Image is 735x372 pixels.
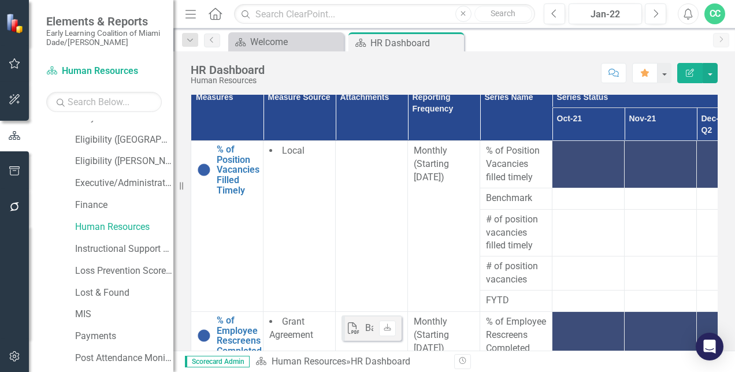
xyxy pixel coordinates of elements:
td: Double-Click to Edit [552,256,625,291]
img: ClearPoint Strategy [6,13,26,33]
td: Double-Click to Edit Right Click for Context Menu [191,141,263,312]
div: HR Dashboard [351,356,410,367]
a: Eligibility ([PERSON_NAME]) [75,155,173,168]
div: Monthly (Starting [DATE]) [414,315,474,355]
small: Early Learning Coalition of Miami Dade/[PERSON_NAME] [46,28,162,47]
span: % of Position Vacancies filled timely [486,144,546,184]
td: Double-Click to Edit [480,209,552,256]
a: Payments [75,330,173,343]
td: Double-Click to Edit [625,188,697,209]
a: MIS [75,308,173,321]
a: Human Resources [46,65,162,78]
a: Instructional Support Services [75,243,173,256]
span: FYTD [486,294,546,307]
td: Double-Click to Edit [552,188,625,209]
td: Double-Click to Edit [408,141,480,312]
td: Double-Click to Edit [480,256,552,291]
a: Post Attendance Monitoring [75,352,173,365]
span: Elements & Reports [46,14,162,28]
img: No Information [197,329,211,343]
span: Search [491,9,515,18]
button: Jan-22 [569,3,642,24]
div: BackGround Ex I Section E [GEOGRAPHIC_DATA]-Dade Monroe EL194_Executed.pdf [365,322,705,335]
button: CC [704,3,725,24]
span: # of position vacancies [486,260,546,287]
span: % of Employee Rescreens Completed [486,315,546,355]
span: Local [282,145,305,156]
span: Scorecard Admin [185,356,250,367]
a: % of Position Vacancies Filled Timely [217,144,259,195]
img: No Information [197,163,211,177]
td: Double-Click to Edit [336,141,408,312]
td: Double-Click to Edit [625,256,697,291]
a: Executive/Administrative [75,177,173,190]
div: Welcome [250,35,341,49]
a: Human Resources [272,356,346,367]
span: Grant Agreement [269,316,313,340]
div: Human Resources [191,76,265,85]
td: Double-Click to Edit [480,188,552,209]
div: Monthly (Starting [DATE]) [414,144,474,184]
div: HR Dashboard [191,64,265,76]
td: Double-Click to Edit [625,209,697,256]
a: Human Resources [75,221,173,234]
td: Double-Click to Edit [552,209,625,256]
a: Welcome [231,35,341,49]
div: Jan-22 [573,8,638,21]
a: Lost & Found [75,287,173,300]
a: % of Employee Rescreens Completed [217,315,262,356]
div: Open Intercom Messenger [696,333,723,360]
input: Search ClearPoint... [234,4,535,24]
span: # of position vacancies filled timely [486,213,546,253]
button: Search [474,6,532,22]
input: Search Below... [46,92,162,112]
div: HR Dashboard [370,36,461,50]
td: Double-Click to Edit [263,141,336,312]
span: Benchmark [486,192,546,205]
a: Finance [75,199,173,212]
div: » [255,355,446,369]
a: Loss Prevention Scorecard [75,265,173,278]
a: Eligibility ([GEOGRAPHIC_DATA]) [75,133,173,147]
